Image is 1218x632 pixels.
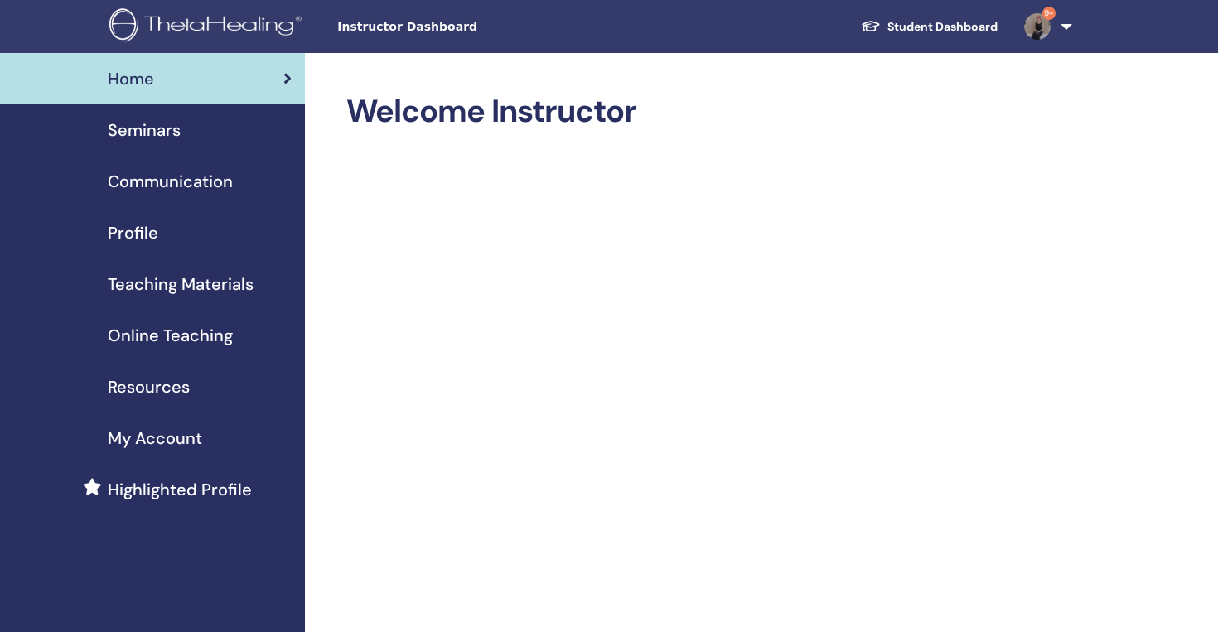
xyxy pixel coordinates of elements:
span: Resources [108,374,190,399]
span: Communication [108,169,233,194]
span: Profile [108,220,158,245]
span: 9+ [1042,7,1056,20]
span: Highlighted Profile [108,477,252,502]
h2: Welcome Instructor [346,93,1070,131]
img: graduation-cap-white.svg [861,19,881,33]
span: Home [108,66,154,91]
img: default.jpg [1024,13,1051,40]
img: logo.png [109,8,307,46]
span: My Account [108,426,202,451]
span: Instructor Dashboard [337,18,586,36]
a: Student Dashboard [848,12,1011,42]
span: Teaching Materials [108,272,254,297]
span: Seminars [108,118,181,142]
span: Online Teaching [108,323,233,348]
